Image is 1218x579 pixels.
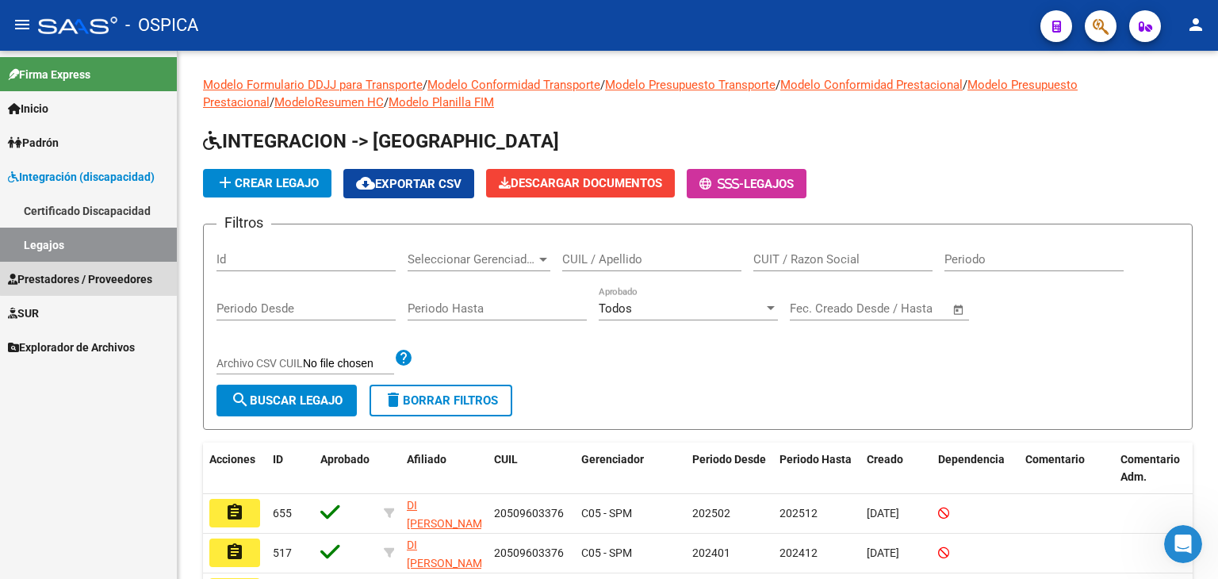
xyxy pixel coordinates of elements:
[320,453,370,466] span: Aprobado
[216,176,319,190] span: Crear Legajo
[868,301,945,316] input: Fecha fin
[407,453,446,466] span: Afiliado
[1186,15,1205,34] mat-icon: person
[581,546,632,559] span: C05 - SPM
[938,453,1005,466] span: Dependencia
[384,393,498,408] span: Borrar Filtros
[699,177,744,191] span: -
[8,100,48,117] span: Inicio
[779,453,852,466] span: Periodo Hasta
[384,390,403,409] mat-icon: delete
[408,252,536,266] span: Seleccionar Gerenciador
[499,176,662,190] span: Descargar Documentos
[407,539,492,569] span: DI [PERSON_NAME]
[394,348,413,367] mat-icon: help
[91,48,134,59] b: Soporte
[314,443,377,495] datatable-header-cell: Aprobado
[273,507,292,520] span: 655
[407,499,492,530] span: DI [PERSON_NAME]
[303,357,394,371] input: Archivo CSV CUIL
[780,78,963,92] a: Modelo Conformidad Prestacional
[932,443,1019,495] datatable-header-cell: Dependencia
[486,169,675,197] button: Descargar Documentos
[203,130,559,152] span: INTEGRACION -> [GEOGRAPHIC_DATA]
[356,174,375,193] mat-icon: cloud_download
[216,385,357,416] button: Buscar Legajo
[779,507,818,520] span: 202512
[91,46,247,60] div: joined the conversation
[581,507,632,520] span: C05 - SPM
[8,339,135,356] span: Explorador de Archivos
[488,443,575,495] datatable-header-cell: CUIL
[790,301,854,316] input: Fecha inicio
[13,357,304,458] div: Soporte dice…
[77,15,96,27] h1: Fin
[25,89,247,136] div: Buenos dias, Muchas gracias por comunicarse con el soporte técnico de la plataforma.
[13,146,304,182] div: Soporte dice…
[779,546,818,559] span: 202412
[744,177,794,191] span: Legajos
[125,8,198,43] span: - OSPICA
[575,443,686,495] datatable-header-cell: Gerenciador
[343,169,474,198] button: Exportar CSV
[25,366,247,413] div: No queda registro del usuario que lo inactiva pero solo podemos decirle que se encuentra inactivo
[231,390,250,409] mat-icon: search
[860,443,932,495] datatable-header-cell: Creado
[687,169,806,198] button: -Legajos
[400,443,488,495] datatable-header-cell: Afiliado
[13,234,304,357] div: Soporte dice…
[13,424,304,451] textarea: Escribe un mensaje...
[8,66,90,83] span: Firma Express
[75,458,88,470] button: Adjuntar un archivo
[25,192,247,223] div: Continua inactivo el usuario con el mail mencionado
[278,6,307,35] div: Cerrar
[13,15,32,34] mat-icon: menu
[231,393,343,408] span: Buscar Legajo
[1114,443,1209,495] datatable-header-cell: Comentario Adm.
[8,305,39,322] span: SUR
[216,212,271,234] h3: Filtros
[273,453,283,466] span: ID
[13,79,304,147] div: Soporte dice…
[389,95,494,109] a: Modelo Planilla FIM
[71,45,86,61] div: Profile image for Soporte
[867,507,899,520] span: [DATE]
[13,146,195,181] div: Aguardeme que verificamos
[370,385,512,416] button: Borrar Filtros
[1164,525,1202,563] iframe: Intercom live chat
[216,173,235,192] mat-icon: add
[209,453,255,466] span: Acciones
[13,79,260,145] div: Buenos dias, Muchas gracias por comunicarse con el soporte técnico de la plataforma.
[13,357,260,423] div: No queda registro del usuario que lo inactiva pero solo podemos decirle que se encuentra inactivo...
[867,453,903,466] span: Creado
[25,458,37,470] button: Selector de emoji
[45,9,71,34] img: Profile image for Fin
[950,301,968,319] button: Open calendar
[274,95,384,109] a: ModeloResumen HC
[494,546,564,559] span: 20509603376
[272,451,297,477] button: Enviar un mensaje…
[8,270,152,288] span: Prestadores / Proveedores
[1019,443,1114,495] datatable-header-cell: Comentario
[10,6,40,36] button: go back
[599,301,632,316] span: Todos
[203,169,331,197] button: Crear Legajo
[356,177,462,191] span: Exportar CSV
[427,78,600,92] a: Modelo Conformidad Transporte
[494,507,564,520] span: 20509603376
[867,546,899,559] span: [DATE]
[686,443,773,495] datatable-header-cell: Periodo Desde
[216,357,303,370] span: Archivo CSV CUIL
[203,78,423,92] a: Modelo Formulario DDJJ para Transporte
[101,458,113,470] button: Start recording
[13,43,304,79] div: Soporte dice…
[203,443,266,495] datatable-header-cell: Acciones
[494,453,518,466] span: CUIL
[1120,453,1180,484] span: Comentario Adm.
[605,78,776,92] a: Modelo Presupuesto Transporte
[266,443,314,495] datatable-header-cell: ID
[273,546,292,559] span: 517
[773,443,860,495] datatable-header-cell: Periodo Hasta
[13,182,260,232] div: Continua inactivo el usuario con el mail mencionado
[581,453,644,466] span: Gerenciador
